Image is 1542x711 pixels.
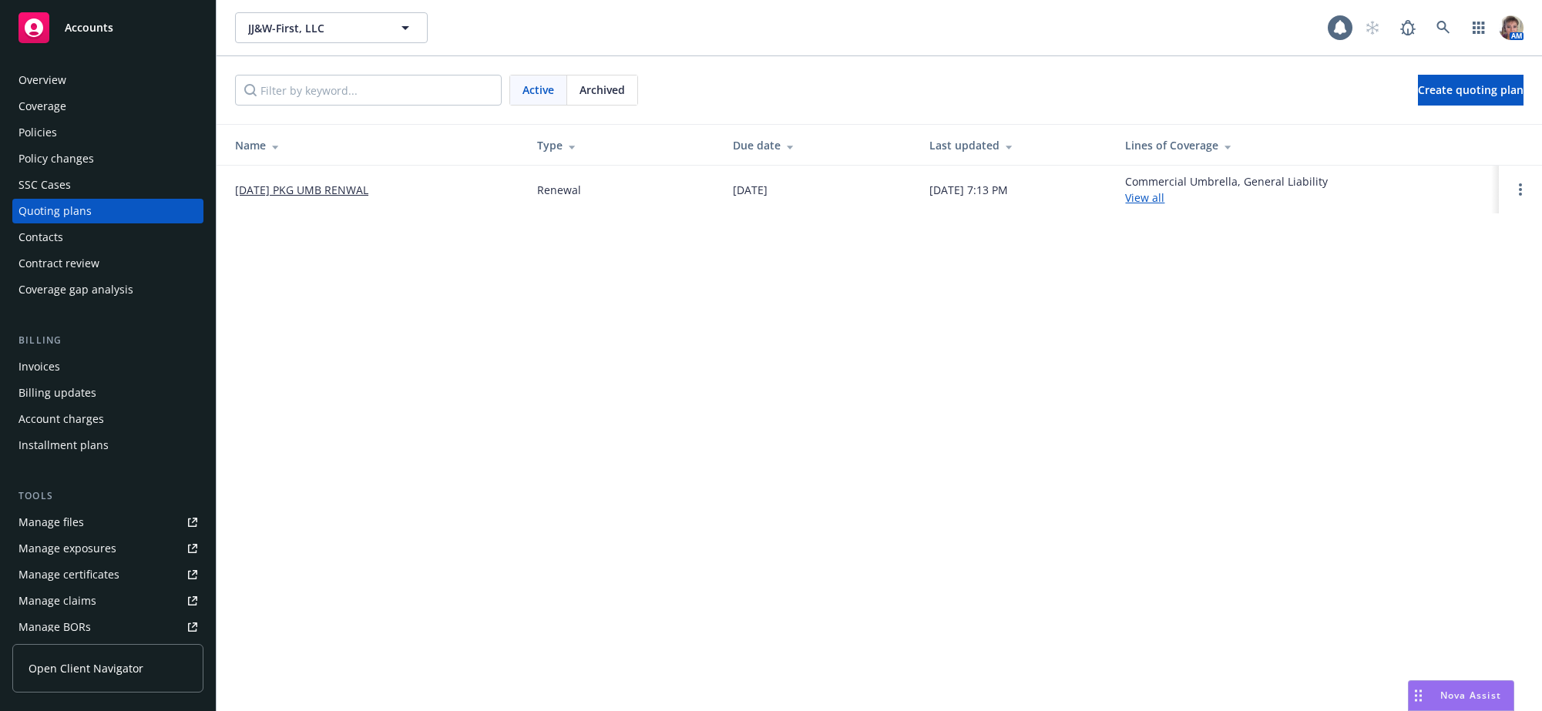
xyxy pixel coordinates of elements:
[1409,681,1428,710] div: Drag to move
[537,137,708,153] div: Type
[1418,82,1524,97] span: Create quoting plan
[235,182,368,198] a: [DATE] PKG UMB RENWAL
[12,488,203,504] div: Tools
[12,615,203,639] a: Manage BORs
[18,146,94,171] div: Policy changes
[12,94,203,119] a: Coverage
[12,510,203,535] a: Manage files
[18,173,71,197] div: SSC Cases
[18,615,91,639] div: Manage BORs
[65,22,113,34] span: Accounts
[18,354,60,379] div: Invoices
[18,68,66,92] div: Overview
[1393,12,1423,43] a: Report a Bug
[18,510,84,535] div: Manage files
[1357,12,1388,43] a: Start snowing
[1418,75,1524,106] a: Create quoting plan
[522,82,554,98] span: Active
[18,562,119,587] div: Manage certificates
[248,20,381,36] span: JJ&W-First, LLC
[1125,137,1487,153] div: Lines of Coverage
[12,381,203,405] a: Billing updates
[18,225,63,250] div: Contacts
[1125,173,1328,206] div: Commercial Umbrella, General Liability
[537,182,581,198] div: Renewal
[580,82,625,98] span: Archived
[1463,12,1494,43] a: Switch app
[18,381,96,405] div: Billing updates
[12,68,203,92] a: Overview
[929,137,1100,153] div: Last updated
[12,536,203,561] a: Manage exposures
[18,536,116,561] div: Manage exposures
[12,120,203,145] a: Policies
[29,660,143,676] span: Open Client Navigator
[12,433,203,458] a: Installment plans
[733,137,904,153] div: Due date
[18,94,66,119] div: Coverage
[12,199,203,223] a: Quoting plans
[1499,15,1524,40] img: photo
[18,120,57,145] div: Policies
[12,173,203,197] a: SSC Cases
[12,562,203,587] a: Manage certificates
[12,333,203,348] div: Billing
[18,589,96,613] div: Manage claims
[18,433,109,458] div: Installment plans
[12,354,203,379] a: Invoices
[235,12,428,43] button: JJ&W-First, LLC
[1408,680,1514,711] button: Nova Assist
[12,225,203,250] a: Contacts
[929,182,1008,198] div: [DATE] 7:13 PM
[235,137,512,153] div: Name
[1440,689,1501,702] span: Nova Assist
[18,251,99,276] div: Contract review
[12,277,203,302] a: Coverage gap analysis
[235,75,502,106] input: Filter by keyword...
[18,277,133,302] div: Coverage gap analysis
[12,407,203,431] a: Account charges
[12,146,203,171] a: Policy changes
[1125,190,1164,205] a: View all
[12,6,203,49] a: Accounts
[1428,12,1459,43] a: Search
[733,182,768,198] div: [DATE]
[12,251,203,276] a: Contract review
[18,199,92,223] div: Quoting plans
[12,589,203,613] a: Manage claims
[18,407,104,431] div: Account charges
[1511,180,1530,199] a: Open options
